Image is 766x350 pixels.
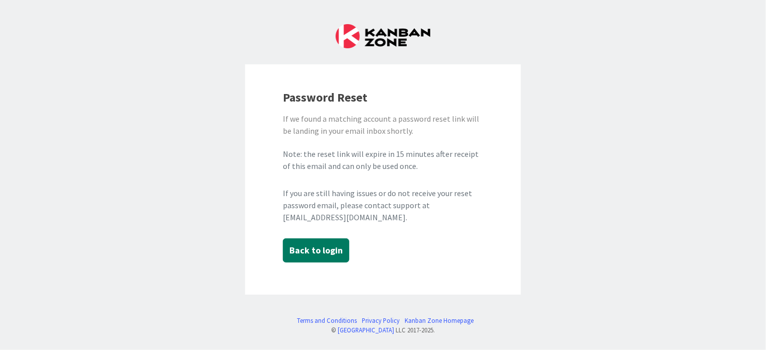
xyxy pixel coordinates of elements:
[283,113,483,137] div: If we found a matching account a password reset link will be landing in your email inbox shortly.
[336,24,430,48] img: Kanban Zone
[292,325,474,335] div: © LLC 2017- 2025 .
[283,148,483,172] div: Note: the reset link will expire in 15 minutes after receipt of this email and can only be used o...
[283,90,367,105] b: Password Reset
[283,187,483,223] div: If you are still having issues or do not receive your reset password email, please contact suppor...
[362,316,400,325] a: Privacy Policy
[338,326,394,334] a: [GEOGRAPHIC_DATA]
[405,316,474,325] a: Kanban Zone Homepage
[297,316,357,325] a: Terms and Conditions
[283,238,349,262] button: Back to login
